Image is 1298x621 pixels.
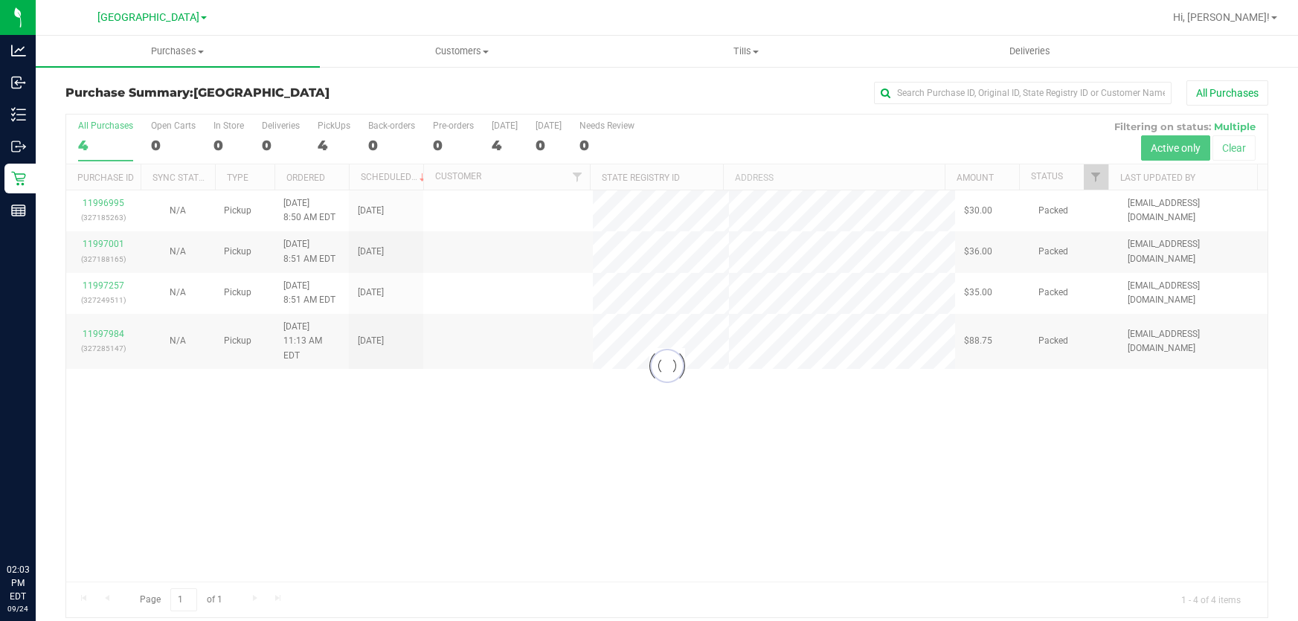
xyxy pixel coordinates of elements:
[97,11,199,24] span: [GEOGRAPHIC_DATA]
[1186,80,1268,106] button: All Purchases
[36,36,320,67] a: Purchases
[36,45,320,58] span: Purchases
[887,36,1172,67] a: Deliveries
[11,107,26,122] inline-svg: Inventory
[604,36,888,67] a: Tills
[1173,11,1270,23] span: Hi, [PERSON_NAME]!
[11,75,26,90] inline-svg: Inbound
[11,139,26,154] inline-svg: Outbound
[11,171,26,186] inline-svg: Retail
[874,82,1172,104] input: Search Purchase ID, Original ID, State Registry ID or Customer Name...
[11,203,26,218] inline-svg: Reports
[321,45,603,58] span: Customers
[7,603,29,614] p: 09/24
[193,86,330,100] span: [GEOGRAPHIC_DATA]
[320,36,604,67] a: Customers
[605,45,887,58] span: Tills
[15,502,60,547] iframe: Resource center
[989,45,1070,58] span: Deliveries
[11,43,26,58] inline-svg: Analytics
[65,86,466,100] h3: Purchase Summary:
[7,563,29,603] p: 02:03 PM EDT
